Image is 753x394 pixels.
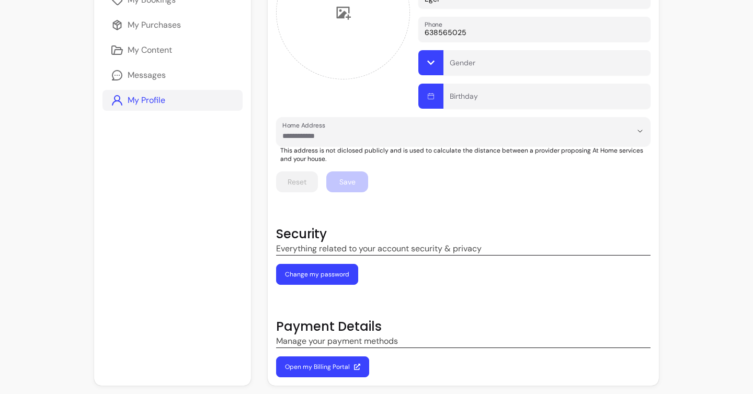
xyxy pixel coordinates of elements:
p: This address is not diclosed publicly and is used to calculate the distance between a provider pr... [280,146,651,163]
p: My Purchases [128,19,181,31]
p: My Profile [128,94,165,107]
label: Home Address [282,121,328,130]
a: Open my Billing Portal [276,356,369,377]
input: Phone [425,27,644,38]
a: Messages [102,65,243,86]
p: Everything related to your account security & privacy [276,242,651,255]
a: My Purchases [102,15,243,36]
p: Manage your payment methods [276,335,651,347]
button: Show suggestions [632,123,648,140]
label: Phone [425,20,446,29]
a: My Content [102,40,243,61]
p: Messages [128,69,166,82]
button: Change my password [276,264,358,285]
p: My Content [128,44,172,56]
a: My Profile [102,90,243,111]
h1: Security [276,226,651,242]
input: Home Address [282,131,615,141]
input: Gender [450,61,644,71]
input: Birthday [450,94,644,105]
h1: Payment Details [276,318,651,335]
